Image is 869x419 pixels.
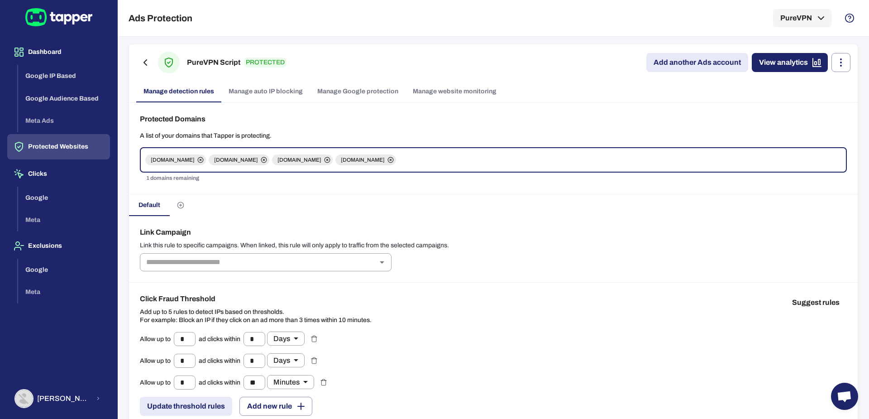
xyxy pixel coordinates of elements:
h6: Click Fraud Threshold [140,294,372,304]
button: Google [18,259,110,281]
span: [DOMAIN_NAME] [335,156,390,164]
button: Google Audience Based [18,87,110,110]
h6: Protected Domains [140,114,847,125]
a: Manage website monitoring [406,81,504,102]
a: Google [18,265,110,273]
button: Google IP Based [18,65,110,87]
span: [PERSON_NAME] [PERSON_NAME] [37,394,90,403]
span: [DOMAIN_NAME] [209,156,263,164]
div: Days [267,332,305,346]
button: PureVPN [773,9,832,27]
button: Clicks [7,161,110,187]
a: Manage auto IP blocking [221,81,310,102]
a: Manage detection rules [136,81,221,102]
h5: Ads Protection [129,13,192,24]
div: [DOMAIN_NAME] [335,154,396,165]
div: [DOMAIN_NAME] [145,154,206,165]
h6: PureVPN Script [187,57,240,68]
button: Exclusions [7,233,110,259]
a: Google [18,193,110,201]
button: Dashboard [7,39,110,65]
a: Google IP Based [18,72,110,79]
div: [DOMAIN_NAME] [209,154,269,165]
button: Abdul Haseeb[PERSON_NAME] [PERSON_NAME] [7,385,110,412]
span: [DOMAIN_NAME] [145,156,200,164]
button: Protected Websites [7,134,110,159]
a: Clicks [7,169,110,177]
div: Open chat [831,383,858,410]
div: Allow up to ad clicks within [140,375,314,390]
button: Create custom rules [170,194,191,216]
div: [DOMAIN_NAME] [272,154,333,165]
a: View analytics [752,53,828,72]
button: Add new rule [239,397,312,416]
a: Protected Websites [7,142,110,150]
a: Dashboard [7,48,110,55]
p: Link this rule to specific campaigns. When linked, this rule will only apply to traffic from the ... [140,241,847,250]
p: PROTECTED [244,58,286,67]
div: Days [267,353,305,367]
p: 1 domains remaining [146,174,840,183]
button: Suggest rules [785,294,847,312]
h6: Link Campaign [140,227,847,238]
p: A list of your domains that Tapper is protecting. [140,132,847,140]
div: Allow up to ad clicks within [140,332,305,346]
a: Exclusions [7,241,110,249]
a: Google Audience Based [18,94,110,101]
span: Default [138,201,160,209]
div: Allow up to ad clicks within [140,353,305,368]
div: Minutes [267,375,314,389]
span: [DOMAIN_NAME] [272,156,327,164]
a: Add another Ads account [646,53,748,72]
a: Manage Google protection [310,81,406,102]
img: Abdul Haseeb [15,390,33,407]
p: Add up to 5 rules to detect IPs based on thresholds. For example: Block an IP if they click on an... [140,308,372,324]
button: Update threshold rules [140,397,232,416]
button: Open [376,256,388,269]
button: Google [18,187,110,209]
